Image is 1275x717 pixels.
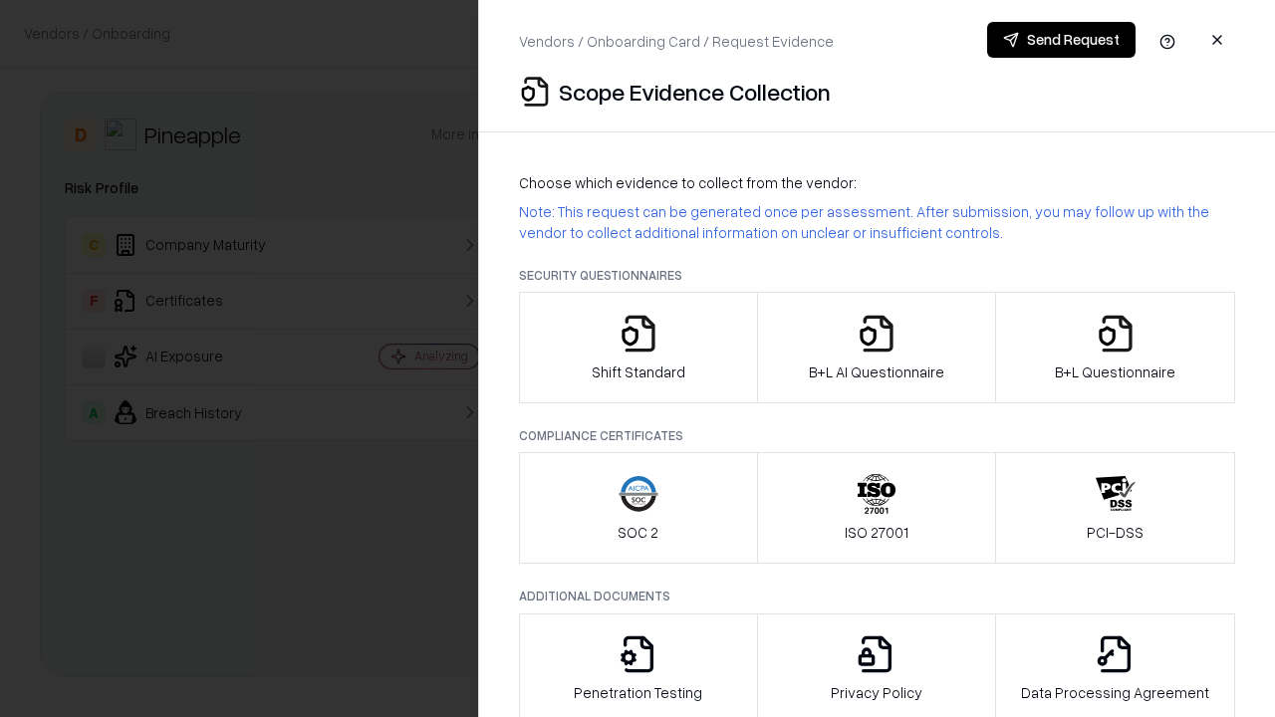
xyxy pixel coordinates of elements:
button: SOC 2 [519,452,758,564]
p: B+L AI Questionnaire [809,361,944,382]
button: B+L AI Questionnaire [757,292,997,403]
button: Shift Standard [519,292,758,403]
p: Privacy Policy [831,682,922,703]
p: Security Questionnaires [519,267,1235,284]
p: Compliance Certificates [519,427,1235,444]
p: SOC 2 [618,522,658,543]
button: B+L Questionnaire [995,292,1235,403]
p: Note: This request can be generated once per assessment. After submission, you may follow up with... [519,201,1235,243]
p: Penetration Testing [574,682,702,703]
p: Additional Documents [519,588,1235,604]
p: Shift Standard [592,361,685,382]
p: Choose which evidence to collect from the vendor: [519,172,1235,193]
p: ISO 27001 [845,522,908,543]
p: PCI-DSS [1087,522,1144,543]
p: Vendors / Onboarding Card / Request Evidence [519,31,834,52]
p: B+L Questionnaire [1055,361,1175,382]
button: PCI-DSS [995,452,1235,564]
button: ISO 27001 [757,452,997,564]
p: Scope Evidence Collection [559,76,831,108]
button: Send Request [987,22,1136,58]
p: Data Processing Agreement [1021,682,1209,703]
